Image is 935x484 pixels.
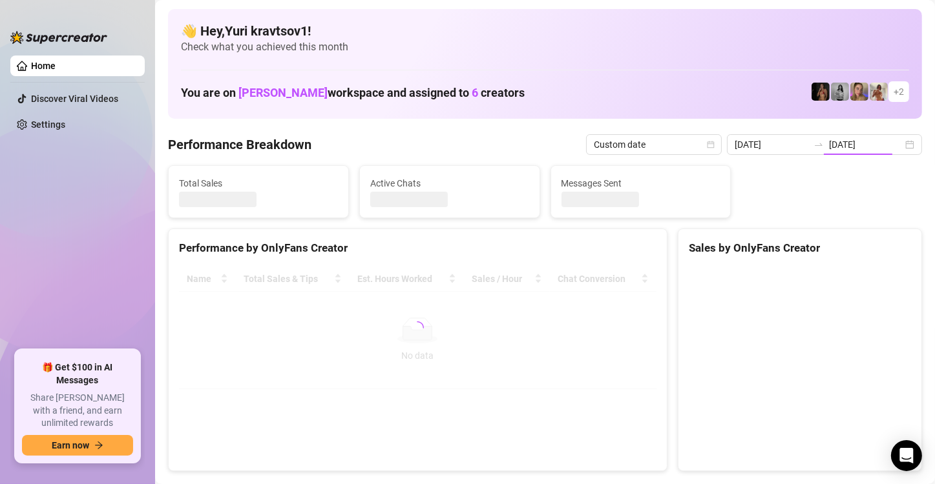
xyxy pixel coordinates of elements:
[94,441,103,450] span: arrow-right
[894,85,904,99] span: + 2
[179,239,657,257] div: Performance by OnlyFans Creator
[31,119,65,130] a: Settings
[31,94,118,104] a: Discover Viral Videos
[181,86,525,100] h1: You are on workspace and assigned to creators
[238,86,328,99] span: [PERSON_NAME]
[689,239,911,257] div: Sales by OnlyFans Creator
[472,86,478,99] span: 6
[22,435,133,456] button: Earn nowarrow-right
[409,319,426,336] span: loading
[22,361,133,387] span: 🎁 Get $100 in AI Messages
[870,83,888,101] img: Green
[814,139,824,150] span: swap-right
[168,136,311,154] h4: Performance Breakdown
[22,392,133,430] span: Share [PERSON_NAME] with a friend, and earn unlimited rewards
[10,31,107,44] img: logo-BBDzfeDw.svg
[181,40,909,54] span: Check what you achieved this month
[181,22,909,40] h4: 👋 Hey, Yuri kravtsov1 !
[562,176,720,190] span: Messages Sent
[735,137,808,152] input: Start date
[52,440,89,450] span: Earn now
[31,61,56,71] a: Home
[179,176,338,190] span: Total Sales
[831,83,849,101] img: A
[814,139,824,150] span: to
[850,83,868,101] img: Cherry
[891,440,922,471] div: Open Intercom Messenger
[707,141,715,148] span: calendar
[812,83,830,101] img: D
[370,176,529,190] span: Active Chats
[829,137,903,152] input: End date
[594,135,714,154] span: Custom date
